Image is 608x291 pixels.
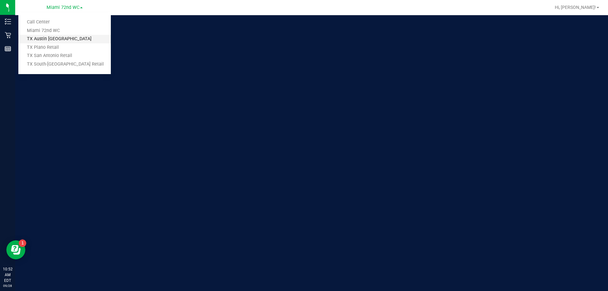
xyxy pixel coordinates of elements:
[18,35,111,43] a: TX Austin [GEOGRAPHIC_DATA]
[555,5,596,10] span: Hi, [PERSON_NAME]!
[19,239,26,247] iframe: Resource center unread badge
[5,46,11,52] inline-svg: Reports
[3,266,12,283] p: 10:52 AM EDT
[3,283,12,288] p: 09/28
[18,43,111,52] a: TX Plano Retail
[5,32,11,38] inline-svg: Retail
[18,18,111,27] a: Call Center
[47,5,79,10] span: Miami 72nd WC
[18,52,111,60] a: TX San Antonio Retail
[6,240,25,259] iframe: Resource center
[18,60,111,69] a: TX South-[GEOGRAPHIC_DATA] Retail
[5,18,11,25] inline-svg: Inventory
[18,27,111,35] a: Miami 72nd WC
